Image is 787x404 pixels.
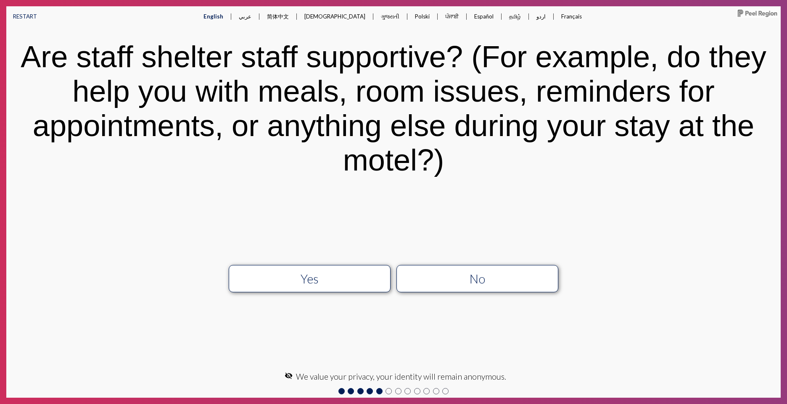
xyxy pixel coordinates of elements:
span: We value your privacy, your identity will remain anonymous. [296,372,506,381]
button: RESTART [6,6,44,26]
div: Are staff shelter staff supportive? (For example, do they help you with meals, room issues, remin... [18,39,769,177]
button: Polski [408,6,436,26]
button: عربي [232,6,258,26]
img: Peel-Region-horiz-notag-K.jpg [737,8,779,18]
button: ਪੰਜਾਬੀ [438,6,465,27]
button: اردو [530,6,552,26]
button: தமிழ் [502,6,528,27]
button: Français [555,6,589,26]
button: English [197,6,230,26]
mat-icon: visibility_off [285,372,293,380]
button: ગુજરાતી [374,6,406,27]
button: [DEMOGRAPHIC_DATA] [298,6,372,26]
button: Español [467,6,500,26]
div: Yes [237,272,382,286]
button: 简体中文 [260,6,296,27]
button: Yes [229,265,391,292]
div: No [405,272,549,286]
button: No [396,265,558,292]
